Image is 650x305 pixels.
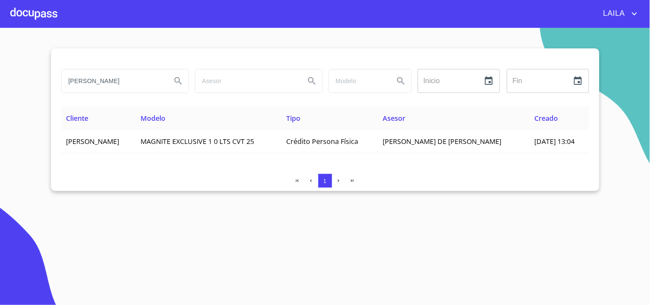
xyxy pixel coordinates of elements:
[286,137,358,146] span: Crédito Persona Física
[597,7,629,21] span: LAILA
[66,137,120,146] span: [PERSON_NAME]
[66,114,89,123] span: Cliente
[329,69,387,93] input: search
[195,69,298,93] input: search
[324,178,326,184] span: 1
[391,71,411,91] button: Search
[141,114,165,123] span: Modelo
[535,137,575,146] span: [DATE] 13:04
[141,137,254,146] span: MAGNITE EXCLUSIVE 1 0 LTS CVT 25
[535,114,558,123] span: Creado
[302,71,322,91] button: Search
[597,7,640,21] button: account of current user
[168,71,189,91] button: Search
[318,174,332,188] button: 1
[62,69,165,93] input: search
[383,137,502,146] span: [PERSON_NAME] DE [PERSON_NAME]
[286,114,300,123] span: Tipo
[383,114,406,123] span: Asesor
